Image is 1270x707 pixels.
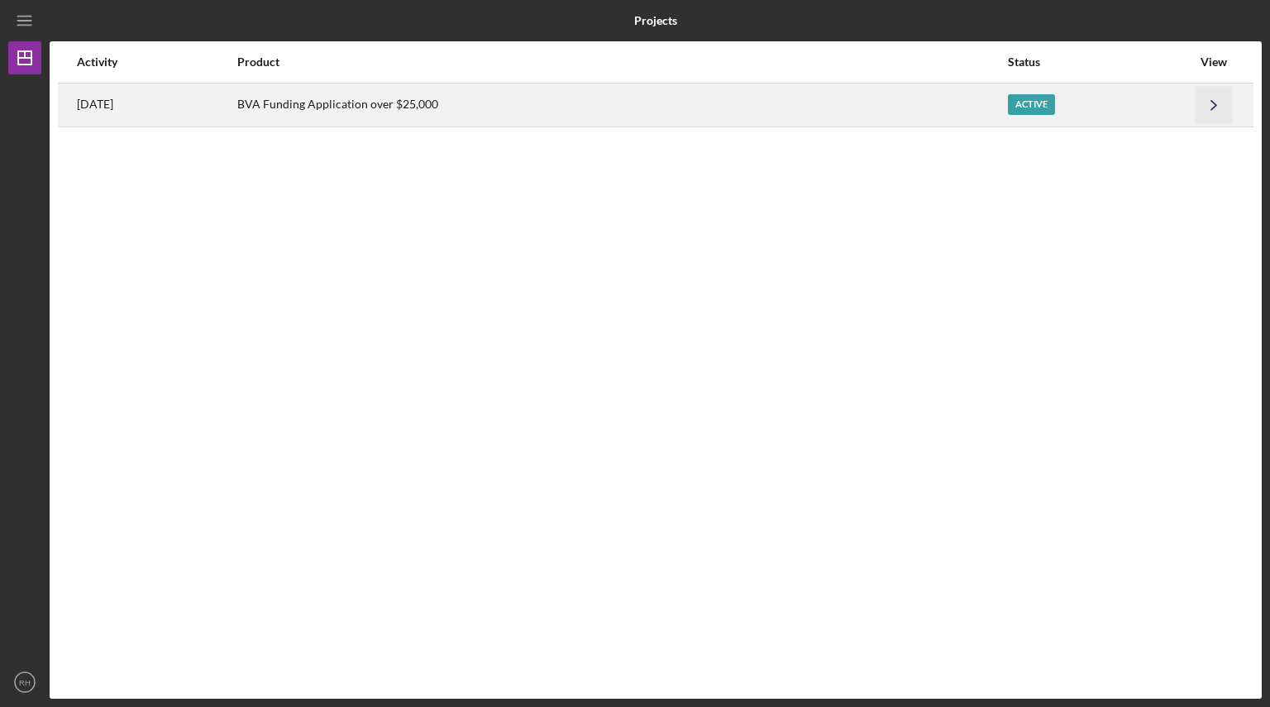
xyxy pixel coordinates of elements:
time: 2025-08-18 02:42 [77,98,113,111]
div: Activity [77,55,236,69]
div: Product [237,55,1006,69]
b: Projects [634,14,677,27]
div: BVA Funding Application over $25,000 [237,84,1006,126]
div: Status [1008,55,1191,69]
div: Active [1008,94,1055,115]
text: RH [19,678,31,687]
div: View [1193,55,1234,69]
button: RH [8,666,41,699]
